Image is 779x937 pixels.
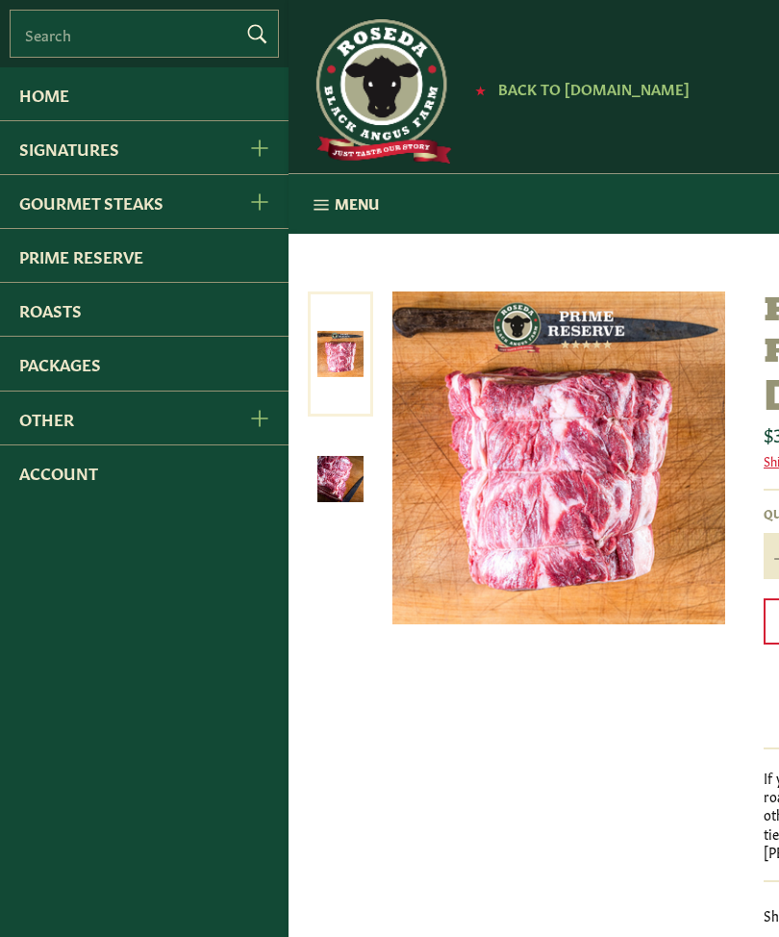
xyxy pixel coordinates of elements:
[289,174,398,236] button: Menu
[228,392,289,444] button: Other Menu
[228,121,289,174] button: Signatures Menu
[308,19,452,164] img: Roseda Beef
[475,82,486,97] span: ★
[10,10,279,58] input: Search
[498,78,690,98] span: Back to [DOMAIN_NAME]
[228,175,289,228] button: Gourmet Steaks Menu
[465,82,690,97] a: ★ Back to [DOMAIN_NAME]
[335,193,379,214] span: Menu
